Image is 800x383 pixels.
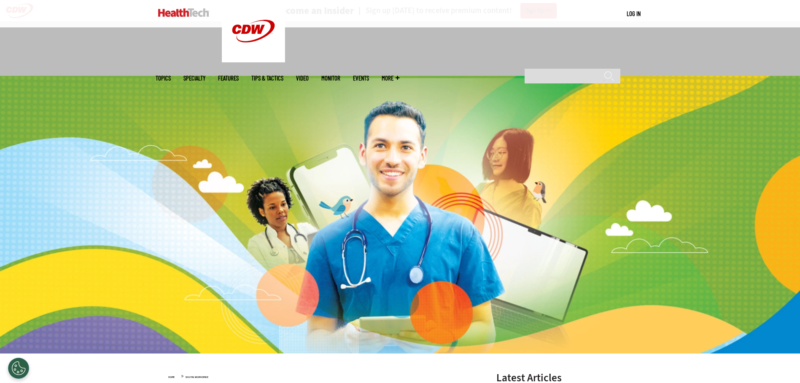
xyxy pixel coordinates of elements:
[8,358,29,379] div: Cookies Settings
[222,56,285,64] a: CDW
[168,375,175,379] a: Home
[627,10,641,17] a: Log in
[382,75,399,81] span: More
[8,358,29,379] button: Open Preferences
[183,75,205,81] span: Specialty
[251,75,283,81] a: Tips & Tactics
[218,75,239,81] a: Features
[496,372,623,383] h3: Latest Articles
[627,9,641,18] div: User menu
[168,372,474,379] div: »
[353,75,369,81] a: Events
[321,75,340,81] a: MonITor
[156,75,171,81] span: Topics
[186,375,208,379] a: Digital Workspace
[296,75,309,81] a: Video
[158,8,209,17] img: Home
